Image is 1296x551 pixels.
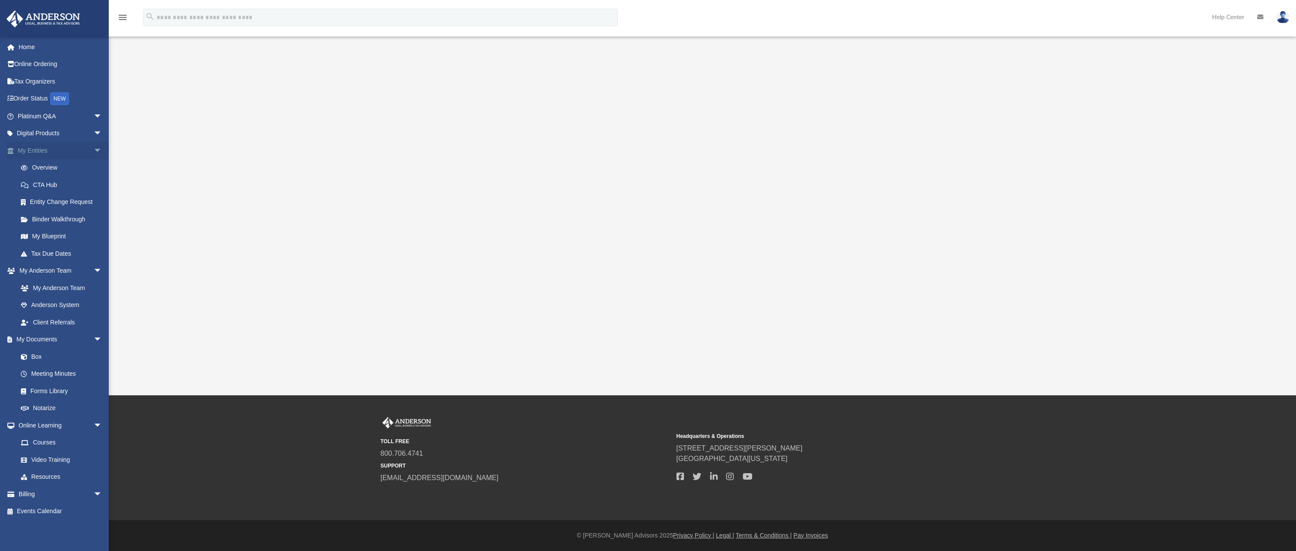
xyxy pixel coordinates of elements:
span: arrow_drop_down [94,107,111,125]
a: CTA Hub [12,176,115,194]
a: Notarize [12,400,111,417]
a: My Blueprint [12,228,111,245]
a: Anderson System [12,297,111,314]
a: Legal | [716,532,734,539]
a: Client Referrals [12,314,111,331]
a: Events Calendar [6,503,115,520]
i: search [145,12,155,21]
a: Online Ordering [6,56,115,73]
div: © [PERSON_NAME] Advisors 2025 [109,531,1296,540]
i: menu [117,12,128,23]
a: Digital Productsarrow_drop_down [6,125,115,142]
a: [STREET_ADDRESS][PERSON_NAME] [676,444,803,452]
a: Tax Organizers [6,73,115,90]
a: Video Training [12,451,107,468]
a: My Entitiesarrow_drop_down [6,142,115,159]
a: Meeting Minutes [12,365,111,383]
div: NEW [50,92,69,105]
a: My Anderson Teamarrow_drop_down [6,262,111,280]
a: menu [117,17,128,23]
a: Pay Invoices [794,532,828,539]
a: Entity Change Request [12,194,115,211]
a: Online Learningarrow_drop_down [6,417,111,434]
span: arrow_drop_down [94,417,111,434]
a: Order StatusNEW [6,90,115,108]
small: SUPPORT [381,462,670,470]
a: [EMAIL_ADDRESS][DOMAIN_NAME] [381,474,499,481]
img: Anderson Advisors Platinum Portal [4,10,83,27]
a: Binder Walkthrough [12,210,115,228]
a: Platinum Q&Aarrow_drop_down [6,107,115,125]
a: Privacy Policy | [673,532,714,539]
a: Tax Due Dates [12,245,115,262]
img: Anderson Advisors Platinum Portal [381,417,433,428]
a: My Anderson Team [12,279,107,297]
span: arrow_drop_down [94,485,111,503]
span: arrow_drop_down [94,142,111,160]
img: User Pic [1276,11,1289,23]
a: Terms & Conditions | [736,532,792,539]
a: Billingarrow_drop_down [6,485,115,503]
span: arrow_drop_down [94,125,111,143]
a: Box [12,348,107,365]
small: Headquarters & Operations [676,432,966,440]
a: Courses [12,434,111,451]
a: My Documentsarrow_drop_down [6,331,111,348]
a: Overview [12,159,115,177]
span: arrow_drop_down [94,262,111,280]
span: arrow_drop_down [94,331,111,349]
a: 800.706.4741 [381,450,423,457]
a: Forms Library [12,382,107,400]
a: Home [6,38,115,56]
a: [GEOGRAPHIC_DATA][US_STATE] [676,455,788,462]
a: Resources [12,468,111,486]
small: TOLL FREE [381,437,670,445]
